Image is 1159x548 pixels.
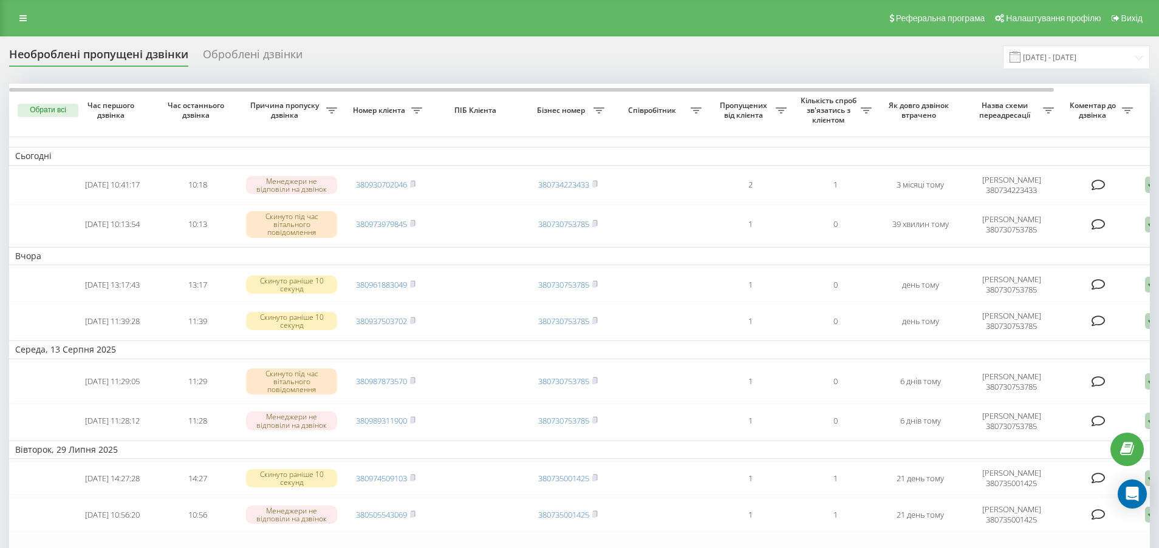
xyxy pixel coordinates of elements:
td: 1 [708,498,793,532]
div: Скинуто під час вітального повідомлення [246,211,337,238]
td: 11:39 [155,304,240,338]
td: [DATE] 13:17:43 [70,268,155,302]
div: Скинуто під час вітального повідомлення [246,368,337,395]
div: Оброблені дзвінки [203,48,303,67]
span: Причина пропуску дзвінка [246,101,326,120]
td: [PERSON_NAME] 380730753785 [963,205,1060,245]
button: Обрати всі [18,104,78,117]
div: Скинуто раніше 10 секунд [246,276,337,294]
a: 380973979845 [356,218,407,229]
td: 1 [708,205,793,245]
a: 380937503702 [356,316,407,326]
td: 1 [708,404,793,438]
td: [DATE] 10:13:54 [70,205,155,245]
td: [DATE] 14:27:28 [70,461,155,495]
td: день тому [878,304,963,338]
td: 13:17 [155,268,240,302]
td: [PERSON_NAME] 380730753785 [963,362,1060,402]
td: [DATE] 10:56:20 [70,498,155,532]
div: Скинуто раніше 10 секунд [246,469,337,487]
span: Налаштування профілю [1006,13,1101,23]
td: 1 [793,168,878,202]
td: 0 [793,362,878,402]
td: 10:56 [155,498,240,532]
td: 11:29 [155,362,240,402]
td: 0 [793,304,878,338]
a: 380987873570 [356,376,407,387]
td: [PERSON_NAME] 380735001425 [963,498,1060,532]
td: 14:27 [155,461,240,495]
span: Бізнес номер [532,106,593,115]
a: 380735001425 [538,473,589,484]
div: Open Intercom Messenger [1118,479,1147,509]
span: Коментар до дзвінка [1066,101,1122,120]
td: [PERSON_NAME] 380730753785 [963,404,1060,438]
td: 0 [793,268,878,302]
a: 380989311900 [356,415,407,426]
td: [DATE] 11:28:12 [70,404,155,438]
span: ПІБ Клієнта [439,106,515,115]
span: Час останнього дзвінка [165,101,230,120]
td: 6 днів тому [878,362,963,402]
td: 0 [793,205,878,245]
div: Менеджери не відповіли на дзвінок [246,176,337,194]
a: 380734223433 [538,179,589,190]
td: 6 днів тому [878,404,963,438]
td: [DATE] 10:41:17 [70,168,155,202]
td: 0 [793,404,878,438]
td: [PERSON_NAME] 380735001425 [963,461,1060,495]
td: 1 [793,498,878,532]
span: Пропущених від клієнта [714,101,776,120]
span: Назва схеми переадресації [969,101,1043,120]
td: [PERSON_NAME] 380730753785 [963,268,1060,302]
td: [PERSON_NAME] 380734223433 [963,168,1060,202]
span: Співробітник [617,106,691,115]
a: 380730753785 [538,279,589,290]
td: 10:13 [155,205,240,245]
a: 380961883049 [356,279,407,290]
td: 1 [708,304,793,338]
td: 21 день тому [878,461,963,495]
a: 380735001425 [538,509,589,520]
a: 380930702046 [356,179,407,190]
span: Реферальна програма [896,13,985,23]
td: [DATE] 11:29:05 [70,362,155,402]
span: Кількість спроб зв'язатись з клієнтом [799,96,861,124]
span: Час першого дзвінка [80,101,145,120]
a: 380974509103 [356,473,407,484]
td: 3 місяці тому [878,168,963,202]
td: день тому [878,268,963,302]
div: Менеджери не відповіли на дзвінок [246,411,337,430]
a: 380505543069 [356,509,407,520]
a: 380730753785 [538,218,589,229]
div: Скинуто раніше 10 секунд [246,312,337,330]
td: [PERSON_NAME] 380730753785 [963,304,1060,338]
td: 1 [708,461,793,495]
td: [DATE] 11:39:28 [70,304,155,338]
div: Менеджери не відповіли на дзвінок [246,506,337,524]
div: Необроблені пропущені дзвінки [9,48,188,67]
td: 21 день тому [878,498,963,532]
td: 11:28 [155,404,240,438]
span: Вихід [1121,13,1143,23]
a: 380730753785 [538,376,589,387]
td: 10:18 [155,168,240,202]
td: 1 [708,362,793,402]
a: 380730753785 [538,316,589,326]
td: 2 [708,168,793,202]
a: 380730753785 [538,415,589,426]
span: Номер клієнта [349,106,411,115]
span: Як довго дзвінок втрачено [887,101,953,120]
td: 39 хвилин тому [878,205,963,245]
td: 1 [708,268,793,302]
td: 1 [793,461,878,495]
